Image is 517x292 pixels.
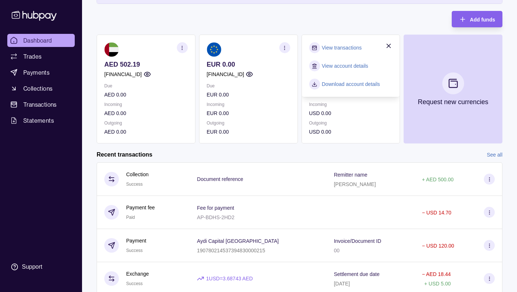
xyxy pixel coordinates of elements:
[7,50,75,63] a: Trades
[422,243,454,249] p: − USD 120.00
[418,98,488,106] p: Request new currencies
[23,36,52,45] span: Dashboard
[309,128,393,136] p: USD 0.00
[126,281,143,286] span: Success
[207,119,290,127] p: Outgoing
[334,271,380,277] p: Settlement due date
[207,82,290,90] p: Due
[126,270,149,278] p: Exchange
[322,62,368,70] a: View account details
[470,17,495,23] span: Add funds
[422,177,454,182] p: + AED 500.00
[309,109,393,117] p: USD 0.00
[452,11,502,27] button: Add funds
[206,275,253,283] p: 1 USD = 3.68743 AED
[23,100,57,109] span: Transactions
[334,172,368,178] p: Remitter name
[97,151,152,159] h2: Recent transactions
[334,281,350,287] p: [DATE]
[104,100,188,108] p: Incoming
[197,248,265,253] p: 190780214537394830000215
[126,182,143,187] span: Success
[334,238,381,244] p: Invoice/Document ID
[197,238,279,244] p: Aydi Capital [GEOGRAPHIC_DATA]
[126,237,146,245] p: Payment
[22,263,42,271] div: Support
[207,128,290,136] p: EUR 0.00
[197,176,243,182] p: Document reference
[207,91,290,99] p: EUR 0.00
[104,42,119,57] img: ae
[309,100,393,108] p: Incoming
[422,210,451,216] p: − USD 14.70
[404,35,502,143] button: Request new currencies
[207,100,290,108] p: Incoming
[322,44,362,52] a: View transactions
[126,170,148,178] p: Collection
[7,98,75,111] a: Transactions
[7,66,75,79] a: Payments
[104,119,188,127] p: Outgoing
[104,128,188,136] p: AED 0.00
[126,248,143,253] span: Success
[424,281,451,287] p: + USD 5.00
[197,214,234,220] p: AP-BDHS-2HD2
[104,82,188,90] p: Due
[126,204,155,212] p: Payment fee
[207,70,244,78] p: [FINANCIAL_ID]
[334,181,376,187] p: [PERSON_NAME]
[23,68,50,77] span: Payments
[207,109,290,117] p: EUR 0.00
[104,91,188,99] p: AED 0.00
[207,42,221,57] img: eu
[126,215,135,220] span: Paid
[7,82,75,95] a: Collections
[104,70,142,78] p: [FINANCIAL_ID]
[7,114,75,127] a: Statements
[334,248,340,253] p: 00
[7,259,75,275] a: Support
[207,60,290,68] p: EUR 0.00
[309,119,393,127] p: Outgoing
[23,116,54,125] span: Statements
[104,109,188,117] p: AED 0.00
[487,151,502,159] a: See all
[7,34,75,47] a: Dashboard
[422,271,451,277] p: − AED 18.44
[197,205,234,211] p: Fee for payment
[104,60,188,68] p: AED 502.19
[322,80,380,88] a: Download account details
[23,52,42,61] span: Trades
[23,84,53,93] span: Collections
